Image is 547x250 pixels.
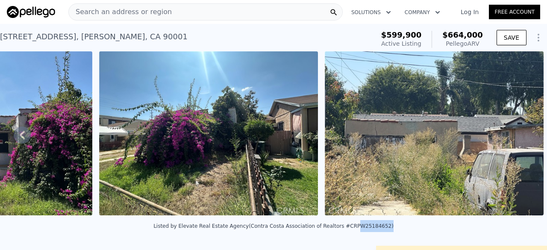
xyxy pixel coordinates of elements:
a: Log In [450,8,489,16]
span: $664,000 [442,30,483,39]
img: Pellego [7,6,55,18]
span: Search an address or region [69,7,172,17]
button: Solutions [344,5,398,20]
button: Company [398,5,447,20]
a: Free Account [489,5,540,19]
img: Sale: 167486796 Parcel: 48349875 [99,51,318,215]
img: Sale: 167486796 Parcel: 48349875 [325,51,544,215]
span: $599,900 [381,30,422,39]
button: Show Options [530,29,547,46]
button: SAVE [497,30,526,45]
span: Active Listing [381,40,421,47]
div: Listed by Elevate Real Estate Agency (Contra Costa Association of Realtors #CRPW25184652) [153,223,394,229]
div: Pellego ARV [442,39,483,48]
